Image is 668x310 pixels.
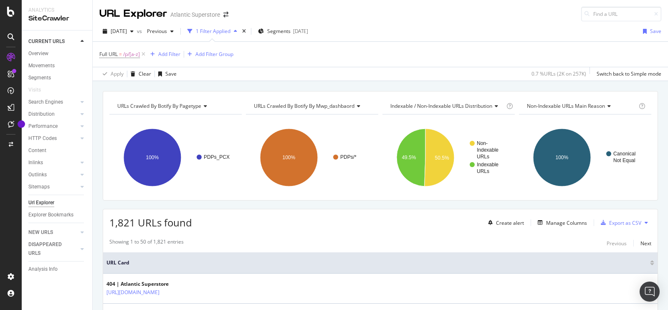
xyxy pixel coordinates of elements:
[283,155,296,160] text: 100%
[195,51,233,58] div: Add Filter Group
[106,288,159,297] a: [URL][DOMAIN_NAME]
[28,61,55,70] div: Movements
[28,158,78,167] a: Inlinks
[435,155,449,161] text: 50.5%
[28,198,54,207] div: Url Explorer
[146,155,159,160] text: 100%
[382,121,513,194] svg: A chart.
[28,74,51,82] div: Segments
[28,228,78,237] a: NEW URLS
[613,158,635,163] text: Not Equal
[293,28,308,35] div: [DATE]
[28,110,55,119] div: Distribution
[99,25,137,38] button: [DATE]
[252,99,371,113] h4: URLs Crawled By Botify By mwp_dashbaord
[127,67,151,81] button: Clear
[28,146,86,155] a: Content
[593,67,661,81] button: Switch back to Simple mode
[28,86,49,94] a: Visits
[597,70,661,77] div: Switch back to Simple mode
[485,216,524,229] button: Create alert
[28,49,86,58] a: Overview
[155,67,177,81] button: Save
[255,25,311,38] button: Segments[DATE]
[597,216,641,229] button: Export as CSV
[640,25,661,38] button: Save
[170,10,220,19] div: Atlantic Superstore
[204,154,230,160] text: PDPs_PCX
[246,121,377,194] svg: A chart.
[223,12,228,18] div: arrow-right-arrow-left
[184,49,233,59] button: Add Filter Group
[109,238,184,248] div: Showing 1 to 50 of 1,821 entries
[254,102,354,109] span: URLs Crawled By Botify By mwp_dashbaord
[111,70,124,77] div: Apply
[28,134,78,143] a: HTTP Codes
[340,154,357,160] text: PDPs/*
[402,155,416,160] text: 49.5%
[477,147,498,153] text: Indexable
[28,170,78,179] a: Outlinks
[525,99,637,113] h4: Non-Indexable URLs Main Reason
[147,49,180,59] button: Add Filter
[116,99,234,113] h4: URLs Crawled By Botify By pagetype
[28,98,63,107] div: Search Engines
[531,70,586,77] div: 0.7 % URLs ( 2K on 257K )
[28,170,47,179] div: Outlinks
[28,37,65,46] div: CURRENT URLS
[184,25,240,38] button: 1 Filter Applied
[390,102,492,109] span: Indexable / Non-Indexable URLs distribution
[267,28,291,35] span: Segments
[137,28,144,35] span: vs
[607,240,627,247] div: Previous
[109,121,240,194] svg: A chart.
[546,219,587,226] div: Manage Columns
[640,238,651,248] button: Next
[240,27,248,36] div: times
[28,240,78,258] a: DISAPPEARED URLS
[28,198,86,207] a: Url Explorer
[106,259,648,267] span: URL Card
[534,218,587,228] button: Manage Columns
[117,102,201,109] span: URLs Crawled By Botify By pagetype
[165,70,177,77] div: Save
[556,155,569,160] text: 100%
[18,120,25,128] div: Tooltip anchor
[28,37,78,46] a: CURRENT URLS
[28,98,78,107] a: Search Engines
[28,110,78,119] a: Distribution
[123,48,140,60] span: /p/[a-z]
[609,219,641,226] div: Export as CSV
[28,183,50,191] div: Sitemaps
[496,219,524,226] div: Create alert
[650,28,661,35] div: Save
[28,211,73,219] div: Explorer Bookmarks
[119,51,122,58] span: =
[28,7,86,14] div: Analytics
[28,74,86,82] a: Segments
[519,121,650,194] svg: A chart.
[607,238,627,248] button: Previous
[99,67,124,81] button: Apply
[109,216,192,229] span: 1,821 URLs found
[28,183,78,191] a: Sitemaps
[527,102,605,109] span: Non-Indexable URLs Main Reason
[28,240,71,258] div: DISAPPEARED URLS
[28,265,58,274] div: Analysis Info
[28,49,48,58] div: Overview
[28,265,86,274] a: Analysis Info
[389,99,505,113] h4: Indexable / Non-Indexable URLs Distribution
[28,228,53,237] div: NEW URLS
[477,162,498,168] text: Indexable
[477,140,488,146] text: Non-
[477,154,489,160] text: URLs
[28,158,43,167] div: Inlinks
[111,28,127,35] span: 2025 Aug. 10th
[158,51,180,58] div: Add Filter
[28,61,86,70] a: Movements
[144,28,167,35] span: Previous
